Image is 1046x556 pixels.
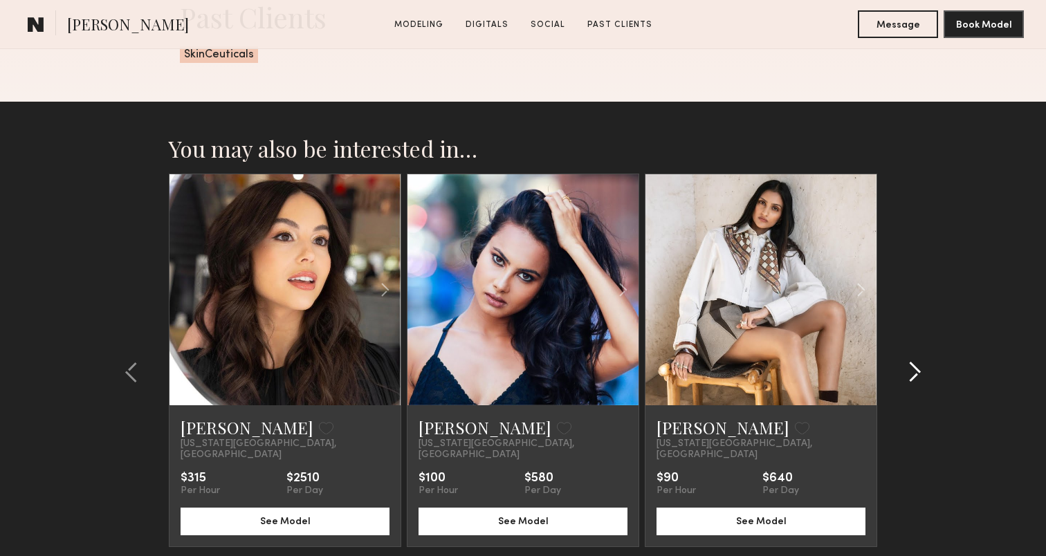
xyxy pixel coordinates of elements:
[524,472,561,485] div: $580
[286,472,323,485] div: $2510
[524,485,561,497] div: Per Day
[419,508,627,535] button: See Model
[181,472,220,485] div: $315
[858,10,938,38] button: Message
[657,472,696,485] div: $90
[582,19,658,31] a: Past Clients
[762,485,799,497] div: Per Day
[169,135,877,163] h2: You may also be interested in…
[181,515,389,526] a: See Model
[181,508,389,535] button: See Model
[657,508,865,535] button: See Model
[181,416,313,438] a: [PERSON_NAME]
[944,10,1024,38] button: Book Model
[419,416,551,438] a: [PERSON_NAME]
[419,472,458,485] div: $100
[419,515,627,526] a: See Model
[525,19,571,31] a: Social
[181,438,389,461] span: [US_STATE][GEOGRAPHIC_DATA], [GEOGRAPHIC_DATA]
[657,485,696,497] div: Per Hour
[460,19,514,31] a: Digitals
[389,19,449,31] a: Modeling
[286,485,323,497] div: Per Day
[419,485,458,497] div: Per Hour
[419,438,627,461] span: [US_STATE][GEOGRAPHIC_DATA], [GEOGRAPHIC_DATA]
[657,438,865,461] span: [US_STATE][GEOGRAPHIC_DATA], [GEOGRAPHIC_DATA]
[944,18,1024,30] a: Book Model
[181,485,220,497] div: Per Hour
[657,515,865,526] a: See Model
[180,46,258,63] span: SkinCeuticals
[762,472,799,485] div: $640
[67,14,189,38] span: [PERSON_NAME]
[657,416,789,438] a: [PERSON_NAME]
